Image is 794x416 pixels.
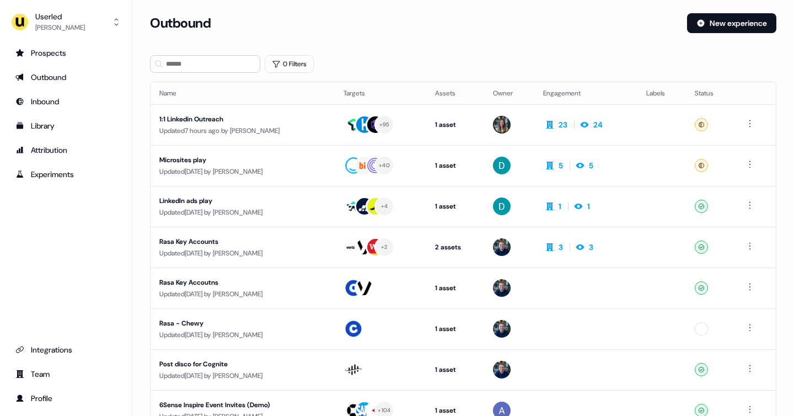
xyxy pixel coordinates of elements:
img: James [493,361,511,378]
h3: Outbound [150,15,211,31]
div: + 95 [379,120,390,130]
div: Experiments [15,169,116,180]
div: Updated [DATE] by [PERSON_NAME] [159,329,326,340]
div: Updated [DATE] by [PERSON_NAME] [159,289,326,300]
th: Name [151,82,335,104]
th: Engagement [534,82,637,104]
div: 5 [589,160,593,171]
div: Attribution [15,145,116,156]
div: Updated [DATE] by [PERSON_NAME] [159,248,326,259]
img: James [493,279,511,297]
a: Go to templates [9,117,123,135]
th: Assets [426,82,485,104]
div: Rasa - Chewy [159,318,326,329]
div: Updated [DATE] by [PERSON_NAME] [159,207,326,218]
button: New experience [687,13,776,33]
div: 24 [593,119,603,130]
div: [PERSON_NAME] [35,22,85,33]
div: Updated [DATE] by [PERSON_NAME] [159,370,326,381]
a: Go to profile [9,390,123,407]
div: 1 asset [435,323,476,334]
div: 3 [589,242,593,253]
div: 1 [559,201,561,212]
div: Team [15,369,116,380]
button: 0 Filters [265,55,314,73]
div: 3 [559,242,563,253]
div: Inbound [15,96,116,107]
div: 1 asset [435,405,476,416]
img: Charlotte [493,116,511,134]
div: Rasa Key Accounts [159,236,326,247]
div: 2 assets [435,242,476,253]
div: Post disco for Cognite [159,359,326,370]
div: 5 [559,160,563,171]
a: Go to attribution [9,141,123,159]
button: Userled[PERSON_NAME] [9,9,123,35]
div: 1 asset [435,282,476,294]
div: Rasa Key Accoutns [159,277,326,288]
div: 1 asset [435,160,476,171]
div: Microsites play [159,154,326,166]
div: + 40 [379,161,390,170]
div: Profile [15,393,116,404]
img: David [493,198,511,215]
a: Go to Inbound [9,93,123,110]
th: Labels [637,82,686,104]
div: + 2 [381,242,388,252]
a: Go to outbound experience [9,68,123,86]
div: + 104 [378,406,390,415]
a: Go to integrations [9,341,123,359]
div: Integrations [15,344,116,355]
div: + 4 [381,201,388,211]
div: 6Sense Inspire Event Invites (Demo) [159,399,326,410]
div: Prospects [15,47,116,58]
div: 1 asset [435,201,476,212]
div: 1:1 Linkedin Outreach [159,114,326,125]
a: Go to prospects [9,44,123,62]
div: LinkedIn ads play [159,195,326,206]
div: Userled [35,11,85,22]
div: Updated 7 hours ago by [PERSON_NAME] [159,125,326,136]
img: James [493,320,511,338]
div: Library [15,120,116,131]
div: 23 [559,119,567,130]
div: 1 asset [435,364,476,375]
th: Owner [484,82,534,104]
a: Go to experiments [9,166,123,183]
th: Status [686,82,734,104]
th: Targets [335,82,426,104]
a: Go to team [9,365,123,383]
img: James [493,238,511,256]
img: David [493,157,511,174]
div: Updated [DATE] by [PERSON_NAME] [159,166,326,177]
div: Outbound [15,72,116,83]
div: 1 [587,201,590,212]
div: 1 asset [435,119,476,130]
